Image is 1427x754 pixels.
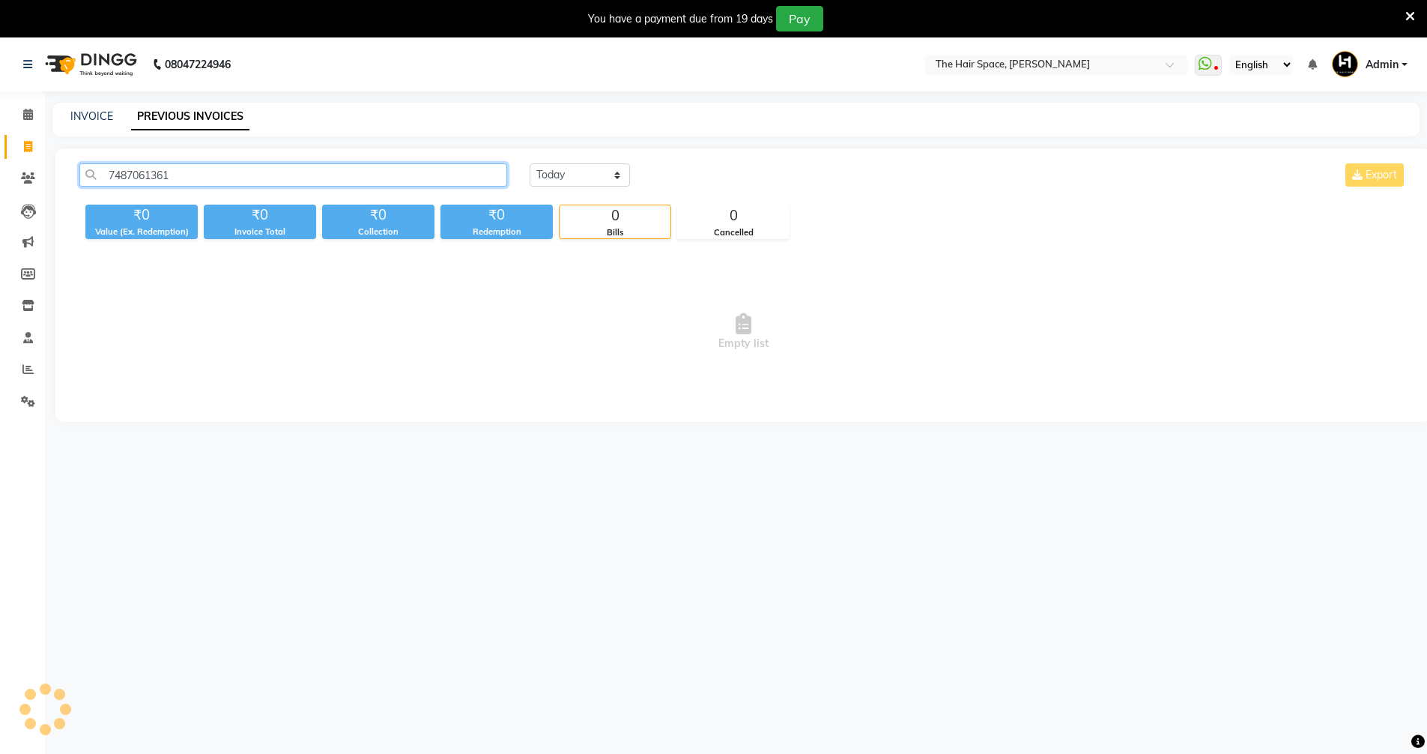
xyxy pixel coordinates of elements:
[1366,57,1399,73] span: Admin
[560,205,670,226] div: 0
[322,205,434,226] div: ₹0
[1332,51,1358,77] img: Admin
[678,205,789,226] div: 0
[204,205,316,226] div: ₹0
[678,226,789,239] div: Cancelled
[79,163,507,187] input: Search by Name/Mobile/Email/Invoice No
[79,257,1407,407] span: Empty list
[776,6,823,31] button: Pay
[204,226,316,238] div: Invoice Total
[70,109,113,123] a: INVOICE
[440,205,553,226] div: ₹0
[131,103,249,130] a: PREVIOUS INVOICES
[165,43,231,85] b: 08047224946
[588,11,773,27] div: You have a payment due from 19 days
[560,226,670,239] div: Bills
[440,226,553,238] div: Redemption
[322,226,434,238] div: Collection
[38,43,141,85] img: logo
[85,226,198,238] div: Value (Ex. Redemption)
[85,205,198,226] div: ₹0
